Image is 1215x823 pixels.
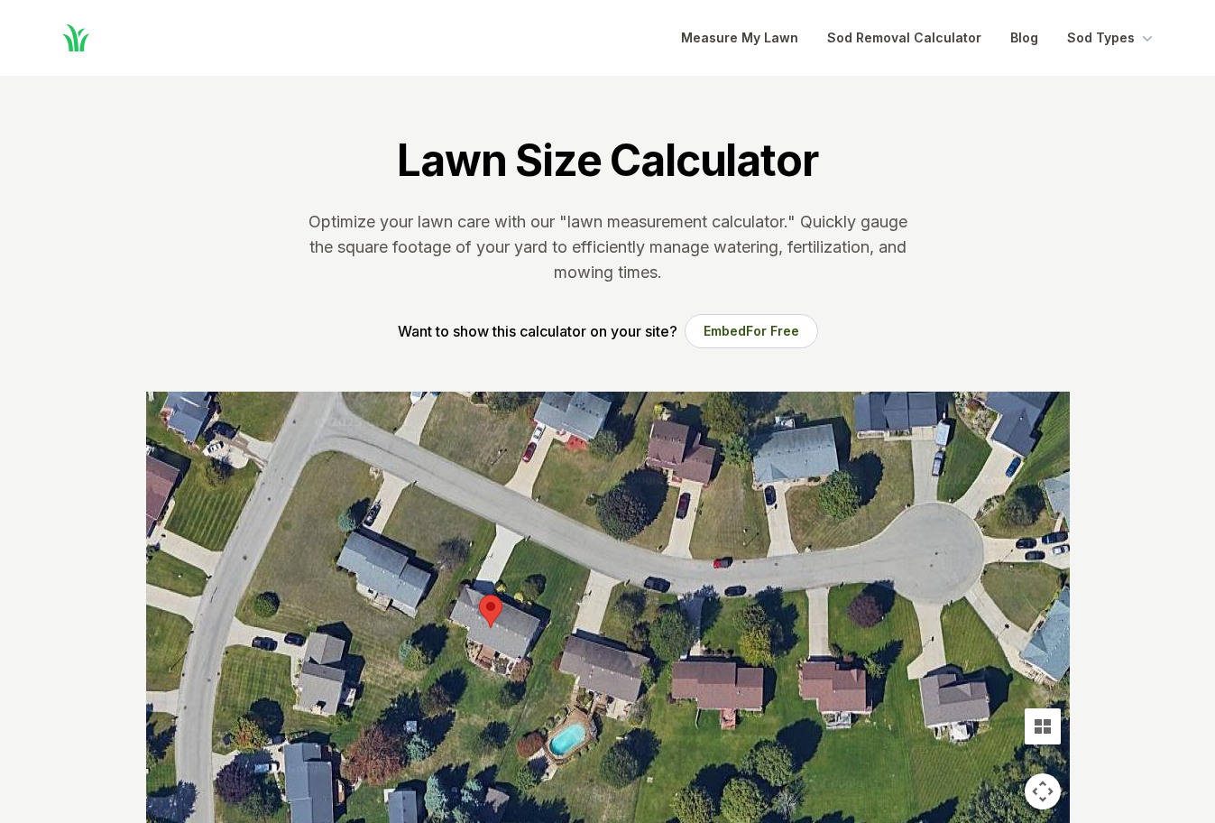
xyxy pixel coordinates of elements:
[685,314,818,348] button: EmbedFor Free
[1067,27,1156,49] button: Sod Types
[746,323,799,338] span: For Free
[1025,773,1061,809] button: Map camera controls
[1025,708,1061,744] button: Tilt map
[305,209,911,285] p: Optimize your lawn care with our "lawn measurement calculator." Quickly gauge the square footage ...
[681,27,798,49] a: Measure My Lawn
[397,134,817,188] h1: Lawn Size Calculator
[398,320,677,342] p: Want to show this calculator on your site?
[1010,27,1038,49] a: Blog
[827,27,981,49] a: Sod Removal Calculator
